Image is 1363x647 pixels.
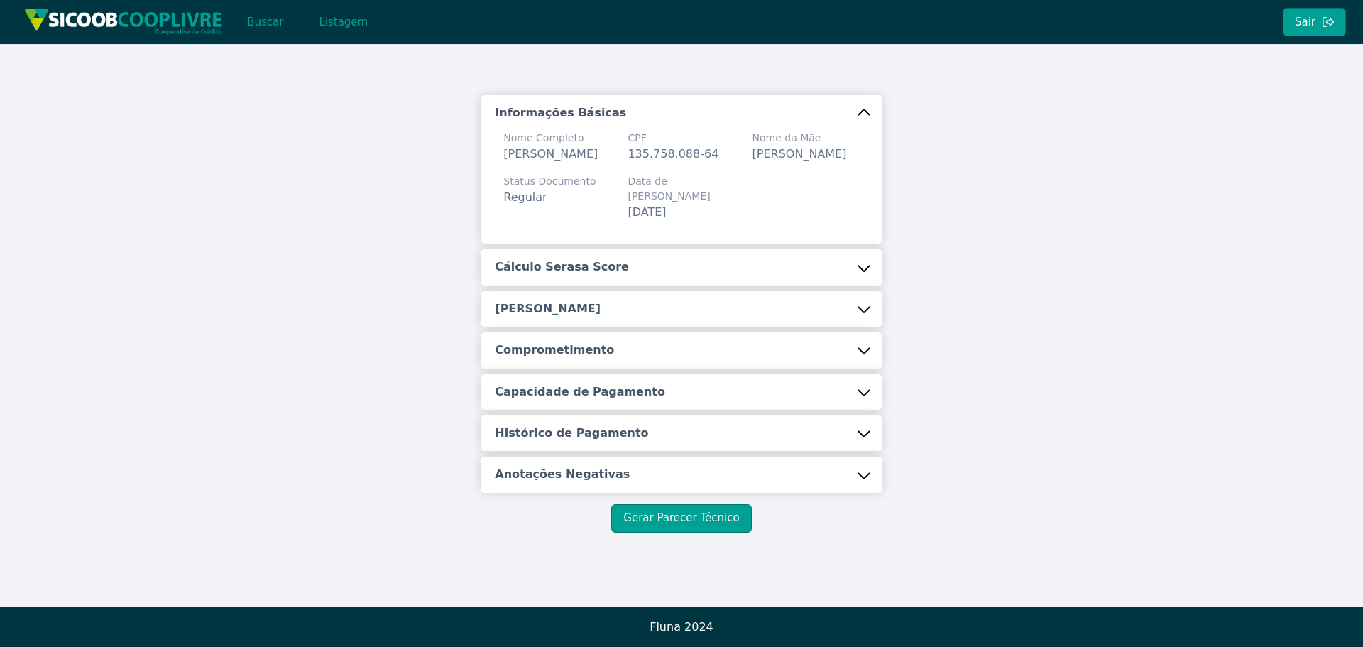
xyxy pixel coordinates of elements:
span: 135.758.088-64 [628,147,718,161]
button: Gerar Parecer Técnico [611,504,751,533]
button: Sair [1283,8,1346,36]
span: [PERSON_NAME] [503,147,598,161]
button: Anotações Negativas [481,457,882,492]
h5: Anotações Negativas [495,467,630,482]
button: Cálculo Serasa Score [481,249,882,285]
span: [PERSON_NAME] [752,147,847,161]
h5: Comprometimento [495,342,614,358]
h5: [PERSON_NAME] [495,301,601,317]
button: Informações Básicas [481,95,882,131]
h5: Histórico de Pagamento [495,425,648,441]
h5: Capacidade de Pagamento [495,384,665,400]
button: Listagem [307,8,380,36]
button: Capacidade de Pagamento [481,374,882,410]
span: Nome da Mãe [752,131,847,146]
span: Fluna 2024 [650,620,713,634]
span: Regular [503,190,547,204]
span: Status Documento [503,174,596,189]
span: CPF [628,131,718,146]
span: Data de [PERSON_NAME] [628,174,735,204]
button: Buscar [235,8,295,36]
button: Comprometimento [481,332,882,368]
button: Histórico de Pagamento [481,415,882,451]
button: [PERSON_NAME] [481,291,882,327]
span: [DATE] [628,205,666,219]
span: Nome Completo [503,131,598,146]
h5: Informações Básicas [495,105,626,121]
h5: Cálculo Serasa Score [495,259,629,275]
img: img/sicoob_cooplivre.png [24,9,223,35]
